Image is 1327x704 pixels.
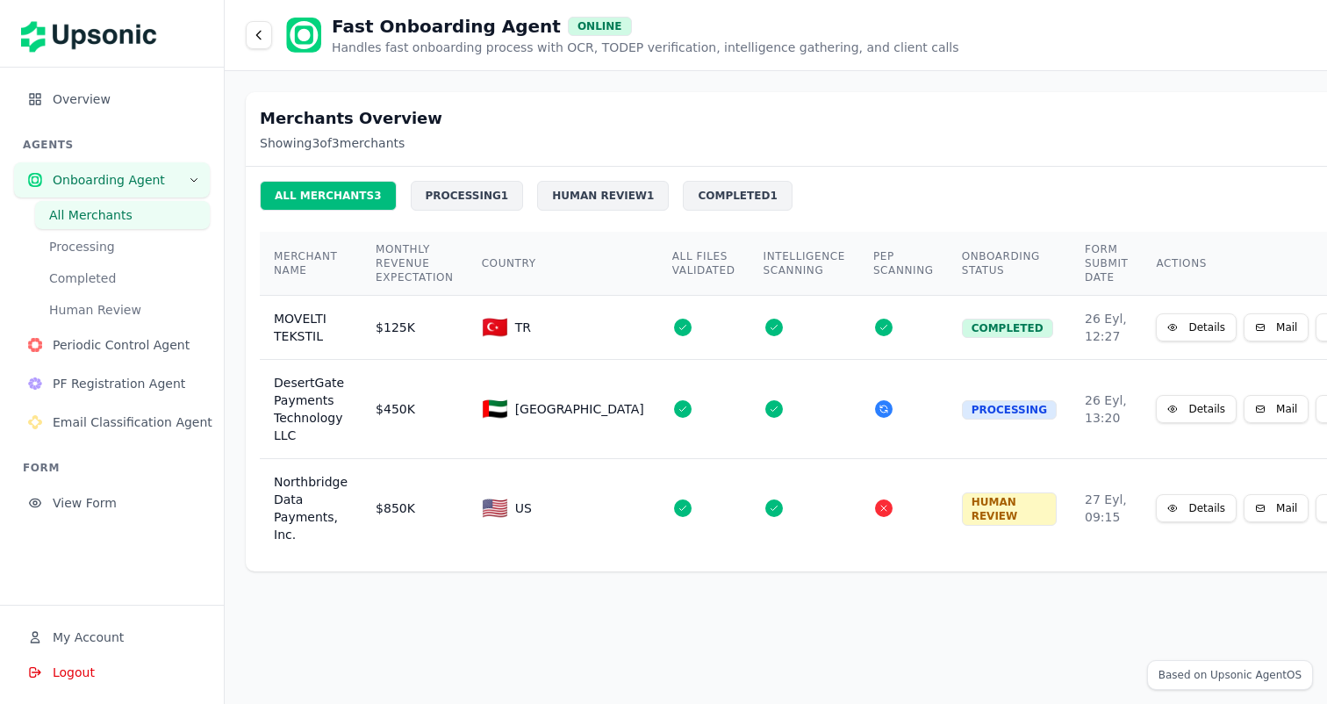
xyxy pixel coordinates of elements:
[482,313,508,341] span: 🇹🇷
[260,232,362,296] th: MERCHANT NAME
[1085,310,1128,345] div: 26 Eyl, 12:27
[962,400,1057,420] div: PROCESSING
[568,17,632,36] div: ONLINE
[14,620,210,655] button: My Account
[53,494,196,512] span: View Form
[1156,395,1237,423] button: Details
[14,497,210,514] a: View Form
[286,18,321,53] img: Onboarding Agent
[35,233,210,261] button: Processing
[376,499,454,517] div: $850K
[14,655,210,690] button: Logout
[14,162,210,198] button: Onboarding Agent
[515,319,531,336] span: TR
[21,9,169,58] img: Upsonic
[332,39,959,56] p: Handles fast onboarding process with OCR, TODEP verification, intelligence gathering, and client ...
[28,338,42,352] img: Periodic Control Agent
[14,339,210,356] a: Periodic Control AgentPeriodic Control Agent
[274,310,348,345] div: MOVELTI TEKSTIL
[35,206,210,223] a: All Merchants
[53,336,196,354] span: Periodic Control Agent
[35,238,210,255] a: Processing
[53,664,95,681] span: Logout
[14,93,210,110] a: Overview
[515,400,644,418] span: [GEOGRAPHIC_DATA]
[1156,494,1237,522] button: Details
[1244,494,1309,522] button: Mail
[14,485,210,521] button: View Form
[468,232,658,296] th: COUNTRY
[35,296,210,324] button: Human Review
[35,269,210,286] a: Completed
[482,395,508,423] span: 🇦🇪
[35,201,210,229] button: All Merchants
[14,327,210,363] button: Periodic Control Agent
[1071,232,1142,296] th: FORM SUBMIT DATE
[274,473,348,543] div: Northbridge Data Payments, Inc.
[35,301,210,318] a: Human Review
[859,232,948,296] th: PEP SCANNING
[28,415,42,429] img: Email Classification Agent
[962,319,1053,338] div: COMPLETED
[53,171,182,189] span: Onboarding Agent
[14,405,210,440] button: Email Classification Agent
[23,138,210,152] h3: AGENTS
[28,377,42,391] img: PF Registration Agent
[53,90,196,108] span: Overview
[411,181,524,211] div: PROCESSING 1
[53,413,212,431] span: Email Classification Agent
[14,631,210,648] a: My Account
[376,400,454,418] div: $450K
[53,375,196,392] span: PF Registration Agent
[750,232,859,296] th: INTELLIGENCE SCANNING
[332,14,561,39] h1: Fast Onboarding Agent
[376,319,454,336] div: $125K
[53,629,124,646] span: My Account
[260,181,397,211] div: ALL MERCHANTS 3
[14,366,210,401] button: PF Registration Agent
[1244,395,1309,423] button: Mail
[14,82,210,117] button: Overview
[35,264,210,292] button: Completed
[274,374,348,444] div: DesertGate Payments Technology LLC
[962,492,1057,526] div: HUMAN REVIEW
[515,499,532,517] span: US
[482,494,508,522] span: 🇺🇸
[1156,313,1237,341] button: Details
[1085,392,1128,427] div: 26 Eyl, 13:20
[658,232,750,296] th: ALL FILES VALIDATED
[362,232,468,296] th: MONTHLY REVENUE EXPECTATION
[1244,313,1309,341] button: Mail
[683,181,792,211] div: COMPLETED 1
[537,181,669,211] div: HUMAN REVIEW 1
[14,416,210,433] a: Email Classification AgentEmail Classification Agent
[1085,491,1128,526] div: 27 Eyl, 09:15
[28,173,42,187] img: Onboarding Agent
[14,377,210,394] a: PF Registration AgentPF Registration Agent
[23,461,210,475] h3: FORM
[948,232,1071,296] th: ONBOARDING STATUS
